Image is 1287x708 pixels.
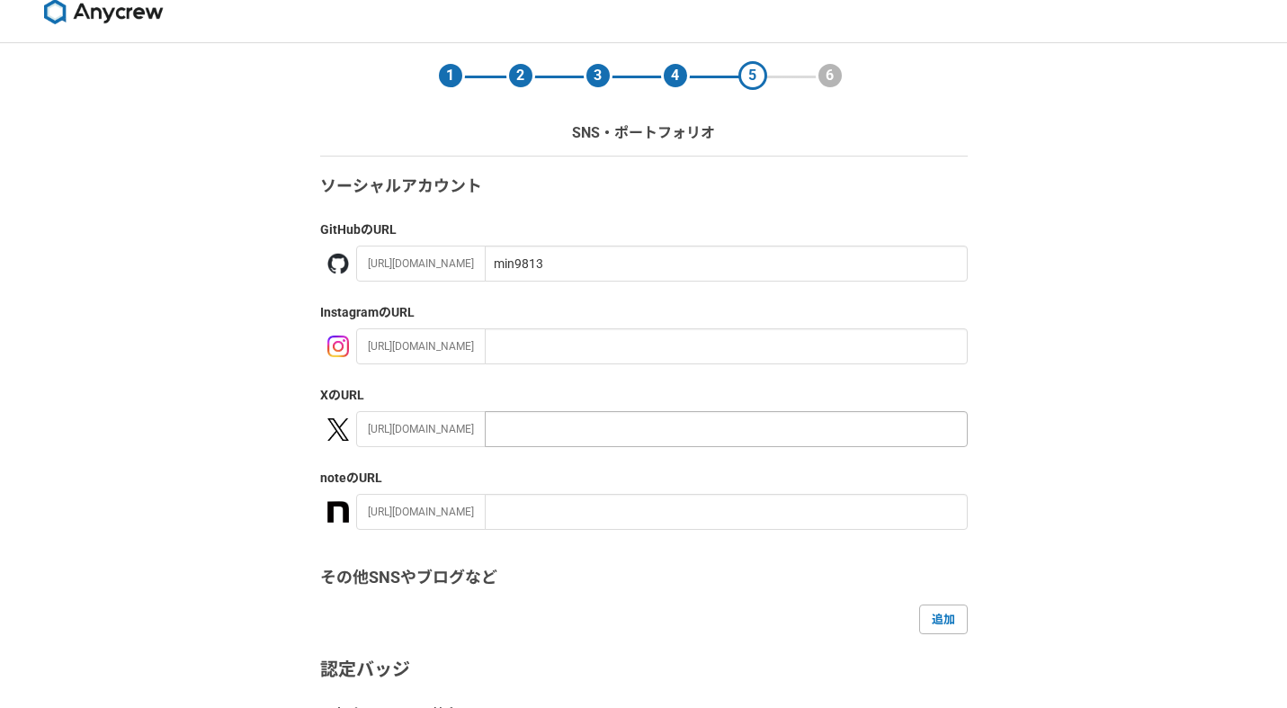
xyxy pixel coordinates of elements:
[320,220,968,239] label: GitHub のURL
[320,303,968,322] label: Instagram のURL
[919,605,968,633] a: 追加
[572,122,715,144] p: SNS・ポートフォリオ
[327,253,349,274] img: github-367d5cb2.png
[327,336,349,357] img: instagram-21f86b55.png
[320,175,968,199] h3: ソーシャルアカウント
[320,656,968,683] h3: 認定バッジ
[320,469,968,488] label: note のURL
[506,61,535,90] div: 2
[327,501,349,523] img: a3U9rW3u3Lr2az699ms0nsgwjY3a+92wMGRIAAAQIE9hX4PzgNzWcoiwVVAAAAAElFTkSuQmCC
[738,61,767,90] div: 5
[584,61,612,90] div: 3
[661,61,690,90] div: 4
[320,386,968,405] label: X のURL
[327,418,349,441] img: x-391a3a86.png
[816,61,845,90] div: 6
[320,566,968,590] h3: その他SNSやブログなど
[436,61,465,90] div: 1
